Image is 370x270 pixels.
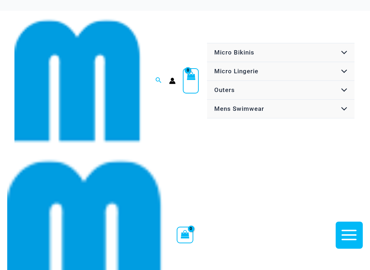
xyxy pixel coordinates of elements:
[183,68,199,93] a: View Shopping Cart, empty
[207,62,354,81] a: Micro LingerieMenu ToggleMenu Toggle
[207,81,354,100] a: OutersMenu ToggleMenu Toggle
[214,105,264,112] span: Mens Swimwear
[214,67,258,75] span: Micro Lingerie
[177,227,193,243] a: View Shopping Cart, empty
[214,49,254,56] span: Micro Bikinis
[214,86,235,93] span: Outers
[206,42,356,119] nav: Site Navigation
[155,76,162,85] a: Search icon link
[169,78,176,84] a: Account icon link
[207,43,354,62] a: Micro BikinisMenu ToggleMenu Toggle
[14,17,142,144] img: cropped mm emblem
[207,100,354,118] a: Mens SwimwearMenu ToggleMenu Toggle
